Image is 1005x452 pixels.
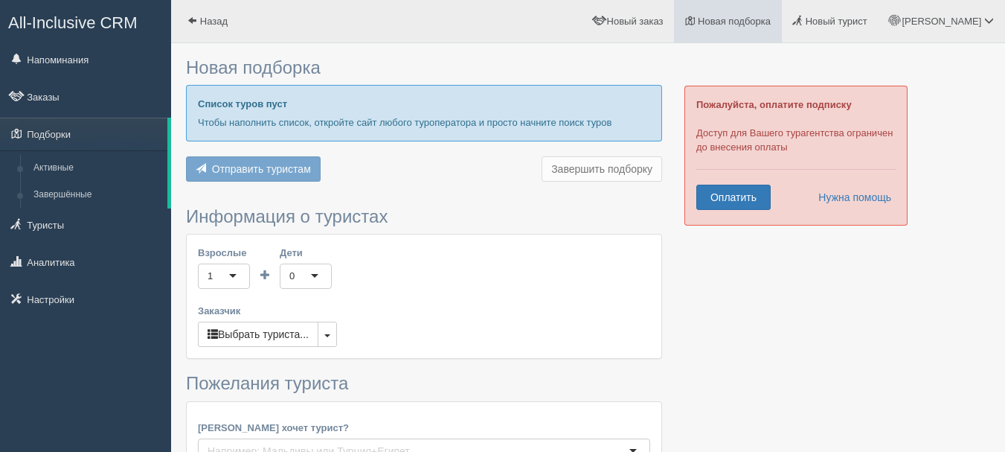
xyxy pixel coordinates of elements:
[198,421,650,435] label: [PERSON_NAME] хочет турист?
[198,304,650,318] label: Заказчик
[27,182,167,209] a: Завершённые
[806,16,867,27] span: Новый турист
[696,185,771,210] a: Оплатить
[186,373,348,393] span: Пожелания туриста
[200,16,228,27] span: Назад
[289,269,295,284] div: 0
[1,1,170,42] a: All-Inclusive CRM
[542,156,662,182] button: Завершить подборку
[212,163,311,175] span: Отправить туристам
[8,13,138,32] span: All-Inclusive CRM
[198,115,650,130] p: Чтобы наполнить список, откройте сайт любого туроператора и просто начните поиск туров
[809,185,892,210] a: Нужна помощь
[696,99,852,110] b: Пожалуйста, оплатите подписку
[280,246,332,260] label: Дети
[698,16,771,27] span: Новая подборка
[186,156,321,182] button: Отправить туристам
[198,246,250,260] label: Взрослые
[27,155,167,182] a: Активные
[198,98,287,109] b: Список туров пуст
[186,207,662,226] h3: Информация о туристах
[198,322,318,347] button: Выбрать туриста...
[208,269,213,284] div: 1
[607,16,664,27] span: Новый заказ
[186,58,662,77] h3: Новая подборка
[684,86,908,226] div: Доступ для Вашего турагентства ограничен до внесения оплаты
[902,16,981,27] span: [PERSON_NAME]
